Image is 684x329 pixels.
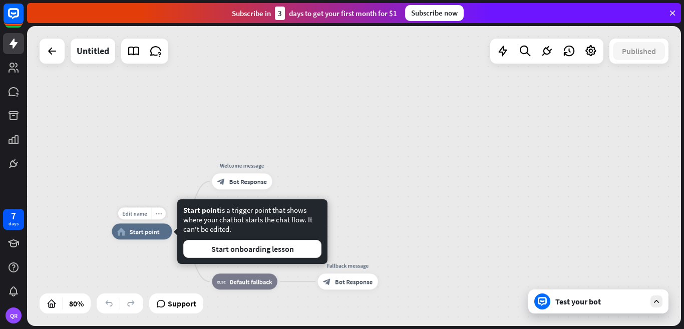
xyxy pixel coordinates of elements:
[3,209,24,230] a: 7 days
[9,220,19,227] div: days
[6,307,22,323] div: QR
[77,39,109,64] div: Untitled
[229,177,267,185] span: Bot Response
[217,177,225,185] i: block_bot_response
[323,277,331,285] i: block_bot_response
[183,205,321,258] div: is a trigger point that shows where your chatbot starts the chat flow. It can't be edited.
[613,42,665,60] button: Published
[8,4,38,34] button: Open LiveChat chat widget
[217,277,226,285] i: block_fallback
[206,161,278,169] div: Welcome message
[232,7,397,20] div: Subscribe in days to get your first month for $1
[312,261,384,269] div: Fallback message
[275,7,285,20] div: 3
[230,277,272,285] span: Default fallback
[183,205,220,215] span: Start point
[155,210,162,216] i: more_horiz
[130,227,160,235] span: Start point
[555,296,645,306] div: Test your bot
[66,295,87,311] div: 80%
[117,227,126,235] i: home_2
[183,240,321,258] button: Start onboarding lesson
[405,5,464,21] div: Subscribe now
[122,210,147,217] span: Edit name
[335,277,373,285] span: Bot Response
[168,295,196,311] span: Support
[11,211,16,220] div: 7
